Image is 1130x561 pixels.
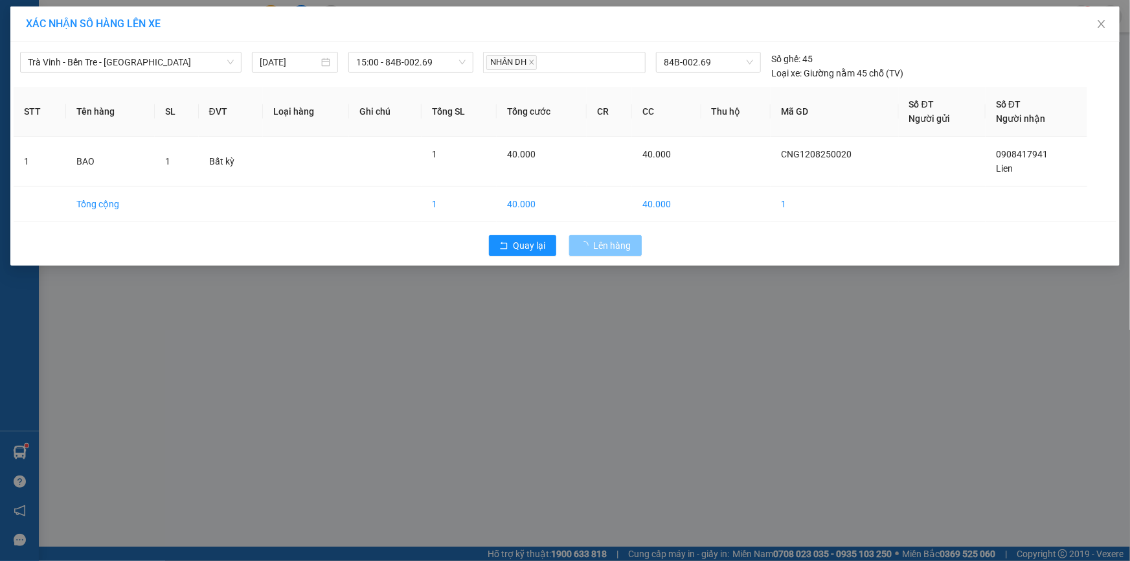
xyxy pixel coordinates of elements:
[84,56,216,74] div: 0908417941
[349,87,422,137] th: Ghi chú
[199,87,263,137] th: ĐVT
[356,52,466,72] span: 15:00 - 84B-002.69
[11,12,31,26] span: Gửi:
[1096,19,1107,29] span: close
[66,137,155,187] td: BAO
[996,113,1045,124] span: Người nhận
[528,59,535,65] span: close
[260,55,319,69] input: 12/08/2025
[28,52,234,72] span: Trà Vinh - Bến Tre - Sài Gòn
[432,149,437,159] span: 1
[996,149,1048,159] span: 0908417941
[642,149,671,159] span: 40.000
[422,87,497,137] th: Tổng SL
[66,187,155,222] td: Tổng cộng
[26,17,161,30] span: XÁC NHẬN SỐ HÀNG LÊN XE
[771,52,813,66] div: 45
[486,55,537,70] span: NHÂN DH
[771,66,802,80] span: Loại xe:
[11,11,75,42] div: Cầu Ngang
[1083,6,1120,43] button: Close
[497,187,587,222] td: 40.000
[103,74,113,97] span: ..
[263,87,349,137] th: Loại hàng
[771,187,898,222] td: 1
[771,52,800,66] span: Số ghế:
[632,187,701,222] td: 40.000
[587,87,632,137] th: CR
[701,87,771,137] th: Thu hộ
[909,99,934,109] span: Số ĐT
[580,241,594,250] span: loading
[84,40,216,56] div: Lien
[14,137,66,187] td: 1
[909,113,951,124] span: Người gửi
[771,87,898,137] th: Mã GD
[781,149,852,159] span: CNG1208250020
[84,11,115,25] span: Nhận:
[199,137,263,187] td: Bất kỳ
[489,235,556,256] button: rollbackQuay lại
[499,241,508,251] span: rollback
[569,235,642,256] button: Lên hàng
[165,156,170,166] span: 1
[594,238,631,253] span: Lên hàng
[996,163,1013,174] span: Lien
[497,87,587,137] th: Tổng cước
[66,87,155,137] th: Tên hàng
[664,52,753,72] span: 84B-002.69
[84,11,216,40] div: [GEOGRAPHIC_DATA]
[84,81,103,95] span: DĐ:
[155,87,198,137] th: SL
[771,66,903,80] div: Giường nằm 45 chỗ (TV)
[507,149,536,159] span: 40.000
[514,238,546,253] span: Quay lại
[422,187,497,222] td: 1
[996,99,1021,109] span: Số ĐT
[14,87,66,137] th: STT
[632,87,701,137] th: CC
